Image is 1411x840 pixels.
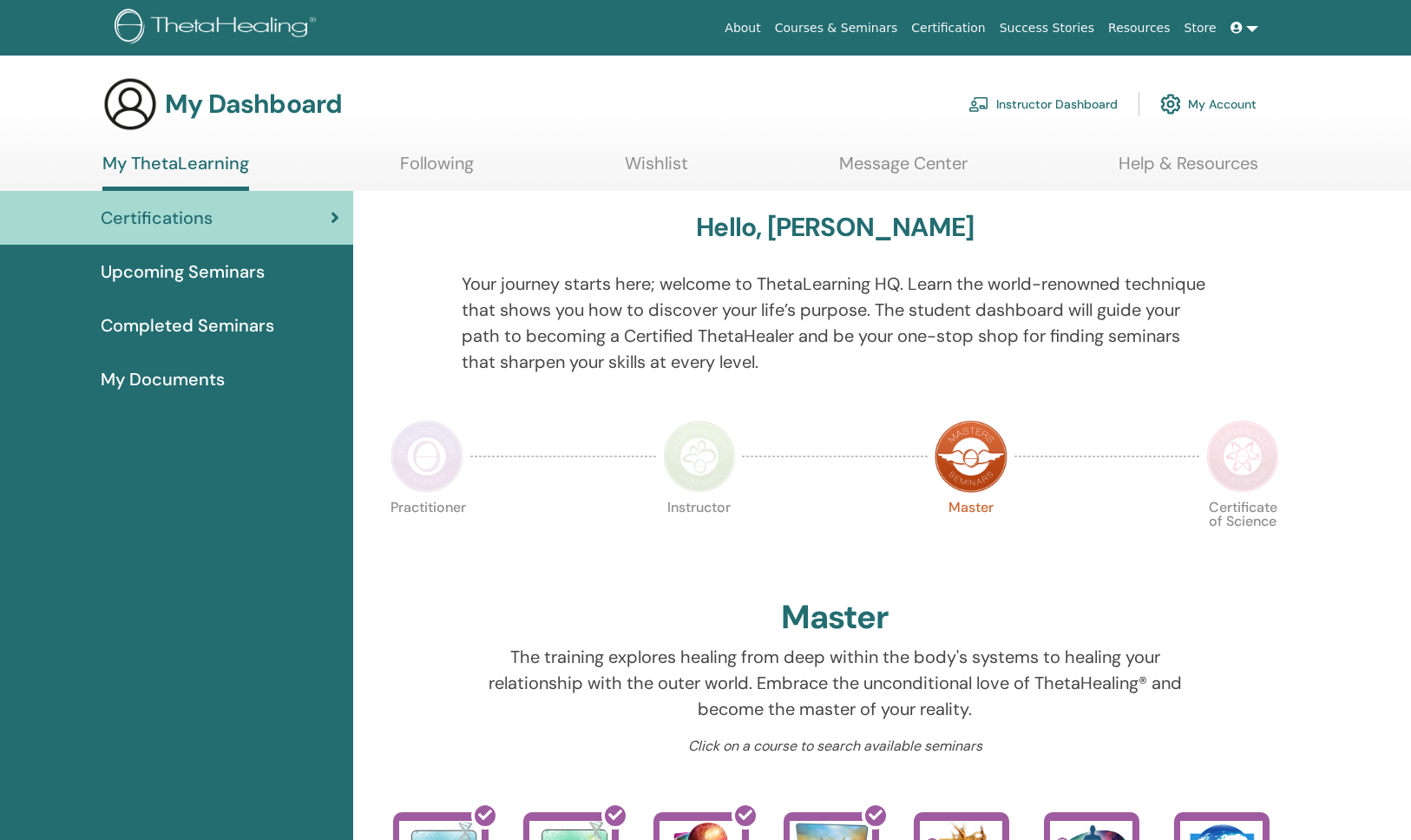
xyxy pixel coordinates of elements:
[1160,85,1257,123] a: My Account
[462,271,1209,375] p: Your journey starts here; welcome to ThetaLearning HQ. Learn the world-renowned technique that sh...
[1101,12,1178,44] a: Resources
[839,153,968,187] a: Message Center
[718,12,767,44] a: About
[663,501,736,574] p: Instructor
[968,96,989,112] img: chalkboard-teacher.svg
[101,205,213,231] span: Certifications
[1160,89,1181,119] img: cog.svg
[968,85,1118,123] a: Instructor Dashboard
[101,366,225,392] span: My Documents
[1206,420,1279,493] img: Certificate of Science
[935,501,1007,574] p: Master
[115,9,322,48] img: logo.png
[462,736,1209,757] p: Click on a course to search available seminars
[1178,12,1224,44] a: Store
[625,153,688,187] a: Wishlist
[781,598,889,638] h2: Master
[1119,153,1258,187] a: Help & Resources
[101,259,265,285] span: Upcoming Seminars
[1206,501,1279,574] p: Certificate of Science
[102,76,158,132] img: generic-user-icon.jpg
[165,89,342,120] h3: My Dashboard
[390,420,463,493] img: Practitioner
[102,153,249,191] a: My ThetaLearning
[696,212,974,243] h3: Hello, [PERSON_NAME]
[935,420,1007,493] img: Master
[904,12,992,44] a: Certification
[390,501,463,574] p: Practitioner
[101,312,274,338] span: Completed Seminars
[993,12,1101,44] a: Success Stories
[400,153,474,187] a: Following
[663,420,736,493] img: Instructor
[462,644,1209,722] p: The training explores healing from deep within the body's systems to healing your relationship wi...
[768,12,905,44] a: Courses & Seminars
